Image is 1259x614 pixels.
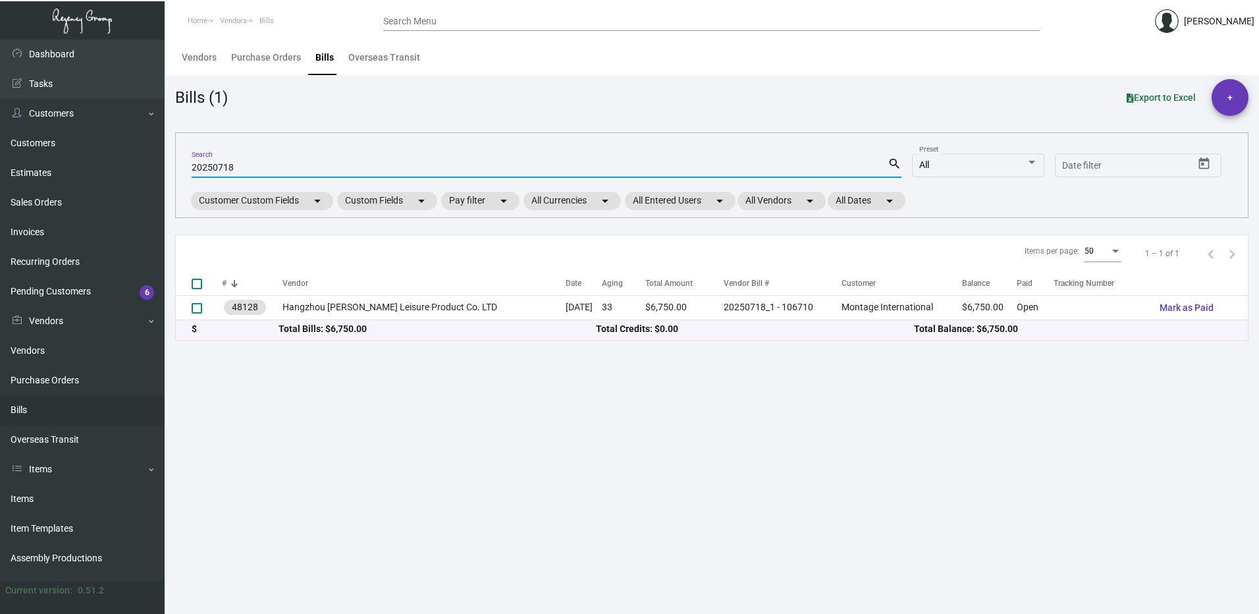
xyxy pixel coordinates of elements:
[566,277,602,289] div: Date
[645,295,724,320] td: $6,750.00
[441,192,520,210] mat-chip: Pay filter
[1149,296,1224,320] button: Mark as Paid
[724,277,769,289] div: Vendor Bill #
[724,295,842,320] td: 20250718_1 - 106710
[737,192,826,210] mat-chip: All Vendors
[602,277,623,289] div: Aging
[1145,248,1179,260] div: 1 – 1 of 1
[222,277,282,289] div: #
[1127,92,1196,103] span: Export to Excel
[348,51,420,65] div: Overseas Transit
[523,192,621,210] mat-chip: All Currencies
[1085,247,1121,256] mat-select: Items per page:
[1184,14,1254,28] div: [PERSON_NAME]
[1116,86,1206,109] button: Export to Excel
[724,277,842,289] div: Vendor Bill #
[1025,245,1079,257] div: Items per page:
[220,16,247,25] span: Vendors
[1114,161,1177,171] input: End date
[1227,79,1233,116] span: +
[192,322,279,336] div: $
[888,156,901,172] mat-icon: search
[1017,277,1053,289] div: Paid
[1160,302,1214,313] span: Mark as Paid
[828,192,905,210] mat-chip: All Dates
[309,193,325,209] mat-icon: arrow_drop_down
[596,322,914,336] div: Total Credits: $0.00
[919,159,929,170] span: All
[1054,277,1114,289] div: Tracking Number
[1155,9,1179,33] img: admin@bootstrapmaster.com
[962,277,990,289] div: Balance
[1054,277,1149,289] div: Tracking Number
[914,322,1232,336] div: Total Balance: $6,750.00
[842,277,962,289] div: Customer
[337,192,437,210] mat-chip: Custom Fields
[625,192,736,210] mat-chip: All Entered Users
[496,193,512,209] mat-icon: arrow_drop_down
[1062,161,1103,171] input: Start date
[802,193,818,209] mat-icon: arrow_drop_down
[882,193,897,209] mat-icon: arrow_drop_down
[279,322,597,336] div: Total Bills: $6,750.00
[962,277,1017,289] div: Balance
[231,51,301,65] div: Purchase Orders
[597,193,613,209] mat-icon: arrow_drop_down
[414,193,429,209] mat-icon: arrow_drop_down
[282,295,566,320] td: Hangzhou [PERSON_NAME] Leisure Product Co. LTD
[602,277,645,289] div: Aging
[1200,243,1221,264] button: Previous page
[1221,243,1243,264] button: Next page
[645,277,724,289] div: Total Amount
[962,295,1017,320] td: $6,750.00
[315,51,334,65] div: Bills
[78,584,104,598] div: 0.51.2
[1017,277,1032,289] div: Paid
[182,51,217,65] div: Vendors
[224,300,266,315] mat-chip: 48128
[282,277,308,289] div: Vendor
[175,86,228,109] div: Bills (1)
[712,193,728,209] mat-icon: arrow_drop_down
[282,277,566,289] div: Vendor
[188,16,207,25] span: Home
[645,277,693,289] div: Total Amount
[191,192,333,210] mat-chip: Customer Custom Fields
[602,295,645,320] td: 33
[259,16,274,25] span: Bills
[842,295,962,320] td: Montage International
[566,295,602,320] td: [DATE]
[566,277,581,289] div: Date
[5,584,72,598] div: Current version:
[1212,79,1248,116] button: +
[222,277,227,289] div: #
[842,277,876,289] div: Customer
[1017,295,1053,320] td: Open
[1194,153,1215,175] button: Open calendar
[1085,246,1094,256] span: 50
